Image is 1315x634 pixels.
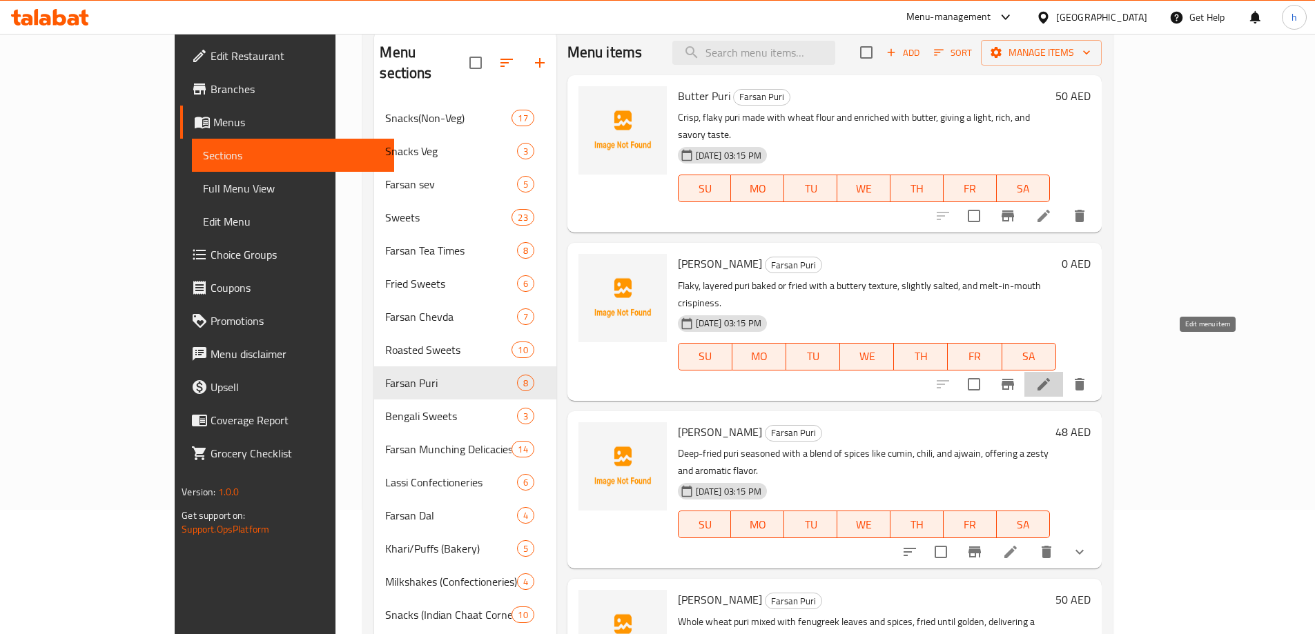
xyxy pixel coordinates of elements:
[517,573,534,590] div: items
[512,443,533,456] span: 14
[385,176,516,192] div: Farsan sev
[894,343,948,370] button: TH
[890,511,944,538] button: TH
[517,474,534,491] div: items
[958,535,991,568] button: Branch-specific-item
[374,267,556,300] div: Fried Sweets6
[385,408,516,424] div: Bengali Sweets
[385,308,516,325] span: Farsan Chevda
[765,425,822,442] div: Farsan Puri
[896,179,938,199] span: TH
[792,346,835,366] span: TU
[374,532,556,565] div: Khari/Puffs (Bakery)5
[180,106,394,139] a: Menus
[374,433,556,466] div: Farsan Munching Delicacies14
[678,589,762,610] span: [PERSON_NAME]
[732,343,786,370] button: MO
[374,168,556,201] div: Farsan sev5
[840,343,894,370] button: WE
[784,511,837,538] button: TU
[997,175,1050,202] button: SA
[180,437,394,470] a: Grocery Checklist
[931,42,975,63] button: Sort
[684,515,726,535] span: SU
[766,593,821,609] span: Farsan Puri
[192,172,394,205] a: Full Menu View
[991,199,1024,232] button: Branch-specific-item
[211,313,383,329] span: Promotions
[1002,515,1044,535] span: SA
[180,304,394,337] a: Promotions
[1055,86,1091,106] h6: 50 AED
[211,412,383,428] span: Coverage Report
[385,441,512,457] span: Farsan Munching Delicacies
[374,101,556,135] div: Snacks(Non-Veg)17
[512,211,533,224] span: 23
[678,175,732,202] button: SU
[690,317,767,330] span: [DATE] 03:15 PM
[523,46,556,79] button: Add section
[180,238,394,271] a: Choice Groups
[385,209,512,226] span: Sweets
[678,277,1056,312] p: Flaky, layered puri baked or fried with a buttery texture, slightly salted, and melt-in-mouth cri...
[678,343,732,370] button: SU
[203,180,383,197] span: Full Menu View
[517,408,534,424] div: items
[578,422,667,511] img: Masala Puri
[517,507,534,524] div: items
[518,277,534,290] span: 6
[1055,590,1091,609] h6: 50 AED
[737,179,779,199] span: MO
[518,178,534,191] span: 5
[1063,368,1096,401] button: delete
[512,441,534,457] div: items
[518,476,534,489] span: 6
[213,114,383,130] span: Menus
[180,370,394,404] a: Upsell
[518,244,534,257] span: 8
[180,337,394,370] a: Menu disclaimer
[374,565,556,598] div: Milkshakes (Confectioneries)4
[385,540,516,557] div: Khari/Puffs (Bakery)
[374,598,556,631] div: Snacks (Indian Chaat Corner)10
[385,507,516,524] span: Farsan Dal
[182,483,215,501] span: Version:
[684,346,727,366] span: SU
[518,575,534,588] span: 4
[926,537,955,566] span: Select to update
[1008,346,1051,366] span: SA
[765,593,822,609] div: Farsan Puri
[512,110,534,126] div: items
[211,81,383,97] span: Branches
[684,179,726,199] span: SU
[490,46,523,79] span: Sort sections
[934,45,972,61] span: Sort
[385,375,516,391] span: Farsan Puri
[517,540,534,557] div: items
[374,135,556,168] div: Snacks Veg3
[512,344,533,357] span: 10
[374,333,556,366] div: Roasted Sweets10
[512,608,533,622] span: 10
[960,201,988,230] span: Select to update
[1056,10,1147,25] div: [GEOGRAPHIC_DATA]
[461,48,490,77] span: Select all sections
[385,341,512,358] div: Roasted Sweets
[843,179,885,199] span: WE
[678,511,732,538] button: SU
[517,242,534,259] div: items
[786,343,840,370] button: TU
[1055,422,1091,442] h6: 48 AED
[734,89,790,105] span: Farsan Puri
[896,515,938,535] span: TH
[182,506,245,524] span: Get support on:
[211,279,383,296] span: Coupons
[738,346,781,366] span: MO
[385,573,516,590] span: Milkshakes (Confectioneries)
[211,346,383,362] span: Menu disclaimer
[218,483,240,501] span: 1.0.0
[374,201,556,234] div: Sweets23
